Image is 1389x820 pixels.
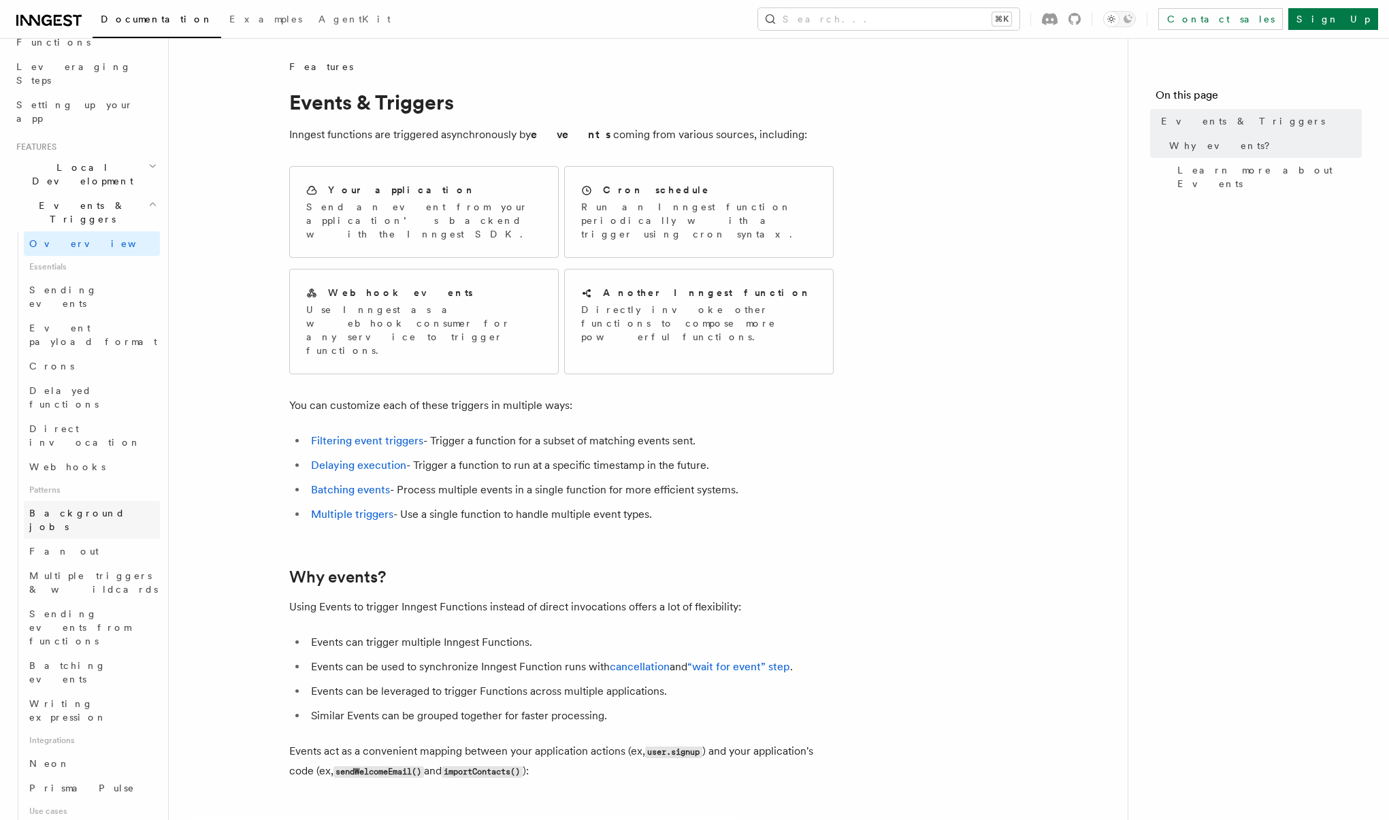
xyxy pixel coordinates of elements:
a: Crons [24,354,160,378]
a: Contact sales [1158,8,1283,30]
h2: Your application [328,183,476,197]
p: Send an event from your application’s backend with the Inngest SDK. [306,200,542,241]
code: sendWelcomeEmail() [333,766,424,778]
li: Similar Events can be grouped together for faster processing. [307,706,834,725]
span: Learn more about Events [1177,163,1362,191]
li: Events can trigger multiple Inngest Functions. [307,633,834,652]
span: Writing expression [29,698,107,723]
a: Overview [24,231,160,256]
span: Features [289,60,353,73]
a: Examples [221,4,310,37]
kbd: ⌘K [992,12,1011,26]
li: Events can be used to synchronize Inngest Function runs with and . [307,657,834,676]
span: Patterns [24,479,160,501]
button: Search...⌘K [758,8,1019,30]
a: Batching events [311,483,390,496]
button: Local Development [11,155,160,193]
h1: Events & Triggers [289,90,834,114]
span: Prisma Pulse [29,783,135,793]
span: Fan out [29,546,99,557]
a: Direct invocation [24,416,160,455]
a: Why events? [289,568,386,587]
span: Setting up your app [16,99,133,124]
a: Leveraging Steps [11,54,160,93]
a: Writing expression [24,691,160,729]
code: user.signup [645,747,702,758]
a: Webhooks [24,455,160,479]
a: Events & Triggers [1156,109,1362,133]
span: Webhooks [29,461,105,472]
span: AgentKit [318,14,391,24]
span: Examples [229,14,302,24]
span: Sending events from functions [29,608,131,646]
a: Webhook eventsUse Inngest as a webhook consumer for any service to trigger functions. [289,269,559,374]
span: Event payload format [29,323,157,347]
span: Local Development [11,161,148,188]
a: AgentKit [310,4,399,37]
h2: Another Inngest function [603,286,811,299]
a: Sending events from functions [24,602,160,653]
span: Delayed functions [29,385,99,410]
span: Batching events [29,660,106,685]
a: Why events? [1164,133,1362,158]
a: Sign Up [1288,8,1378,30]
li: - Trigger a function for a subset of matching events sent. [307,431,834,450]
p: Use Inngest as a webhook consumer for any service to trigger functions. [306,303,542,357]
span: Documentation [101,14,213,24]
a: “wait for event” step [687,660,790,673]
a: Delaying execution [311,459,406,472]
span: Events & Triggers [11,199,148,226]
button: Events & Triggers [11,193,160,231]
p: You can customize each of these triggers in multiple ways: [289,396,834,415]
a: Neon [24,751,160,776]
p: Inngest functions are triggered asynchronously by coming from various sources, including: [289,125,834,144]
a: Filtering event triggers [311,434,423,447]
a: Multiple triggers & wildcards [24,563,160,602]
a: Delayed functions [24,378,160,416]
h2: Webhook events [328,286,473,299]
h4: On this page [1156,87,1362,109]
span: Leveraging Steps [16,61,131,86]
a: Your applicationSend an event from your application’s backend with the Inngest SDK. [289,166,559,258]
a: Event payload format [24,316,160,354]
span: Overview [29,238,169,249]
span: Multiple triggers & wildcards [29,570,158,595]
h2: Cron schedule [603,183,710,197]
li: - Process multiple events in a single function for more efficient systems. [307,480,834,499]
button: Toggle dark mode [1103,11,1136,27]
span: Events & Triggers [1161,114,1325,128]
a: Setting up your app [11,93,160,131]
span: Features [11,142,56,152]
a: Learn more about Events [1172,158,1362,196]
a: Cron scheduleRun an Inngest function periodically with a trigger using cron syntax. [564,166,834,258]
a: Background jobs [24,501,160,539]
p: Directly invoke other functions to compose more powerful functions. [581,303,817,344]
span: Sending events [29,284,97,309]
span: Crons [29,361,74,372]
span: Integrations [24,729,160,751]
span: Direct invocation [29,423,141,448]
a: Another Inngest functionDirectly invoke other functions to compose more powerful functions. [564,269,834,374]
strong: events [531,128,613,141]
li: - Trigger a function to run at a specific timestamp in the future. [307,456,834,475]
span: Essentials [24,256,160,278]
li: Events can be leveraged to trigger Functions across multiple applications. [307,682,834,701]
a: Multiple triggers [311,508,393,521]
a: cancellation [610,660,670,673]
span: Neon [29,758,70,769]
a: Prisma Pulse [24,776,160,800]
a: Fan out [24,539,160,563]
span: Background jobs [29,508,125,532]
a: Documentation [93,4,221,38]
code: importContacts() [442,766,523,778]
p: Using Events to trigger Inngest Functions instead of direct invocations offers a lot of flexibility: [289,597,834,617]
span: Why events? [1169,139,1279,152]
p: Events act as a convenient mapping between your application actions (ex, ) and your application's... [289,742,834,781]
a: Sending events [24,278,160,316]
p: Run an Inngest function periodically with a trigger using cron syntax. [581,200,817,241]
a: Batching events [24,653,160,691]
li: - Use a single function to handle multiple event types. [307,505,834,524]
